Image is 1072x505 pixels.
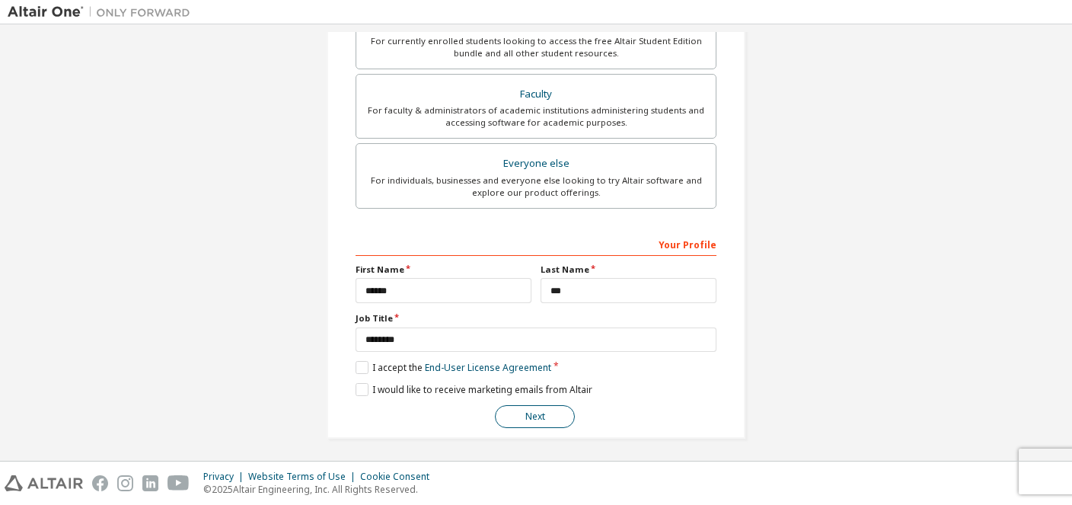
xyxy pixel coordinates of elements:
img: youtube.svg [167,475,190,491]
a: End-User License Agreement [425,361,551,374]
img: altair_logo.svg [5,475,83,491]
button: Next [495,405,575,428]
label: I would like to receive marketing emails from Altair [356,383,592,396]
p: © 2025 Altair Engineering, Inc. All Rights Reserved. [203,483,439,496]
label: I accept the [356,361,551,374]
div: Everyone else [365,153,707,174]
img: Altair One [8,5,198,20]
img: facebook.svg [92,475,108,491]
div: For currently enrolled students looking to access the free Altair Student Edition bundle and all ... [365,35,707,59]
div: Privacy [203,471,248,483]
div: Cookie Consent [360,471,439,483]
label: Last Name [541,264,716,276]
img: linkedin.svg [142,475,158,491]
div: For faculty & administrators of academic institutions administering students and accessing softwa... [365,104,707,129]
img: instagram.svg [117,475,133,491]
label: First Name [356,264,531,276]
label: Job Title [356,312,716,324]
div: Your Profile [356,232,716,256]
div: For individuals, businesses and everyone else looking to try Altair software and explore our prod... [365,174,707,199]
div: Website Terms of Use [248,471,360,483]
div: Faculty [365,84,707,105]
